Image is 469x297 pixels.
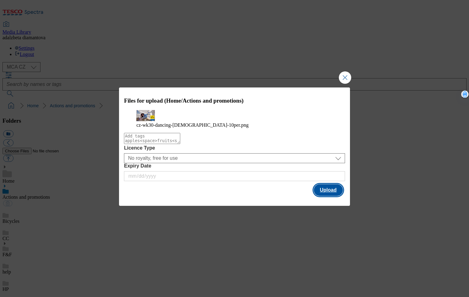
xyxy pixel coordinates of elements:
h3: Files for upload (Home/Actions and promotions) [124,97,345,104]
figcaption: cz-wk30-dancing-[DEMOGRAPHIC_DATA]-10per.png [136,122,333,128]
label: Expiry Date [124,163,345,169]
img: preview [136,110,155,121]
button: Upload [314,184,343,196]
label: Licence Type [124,145,345,151]
button: Close Modal [339,71,351,84]
div: Modal [119,87,350,206]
